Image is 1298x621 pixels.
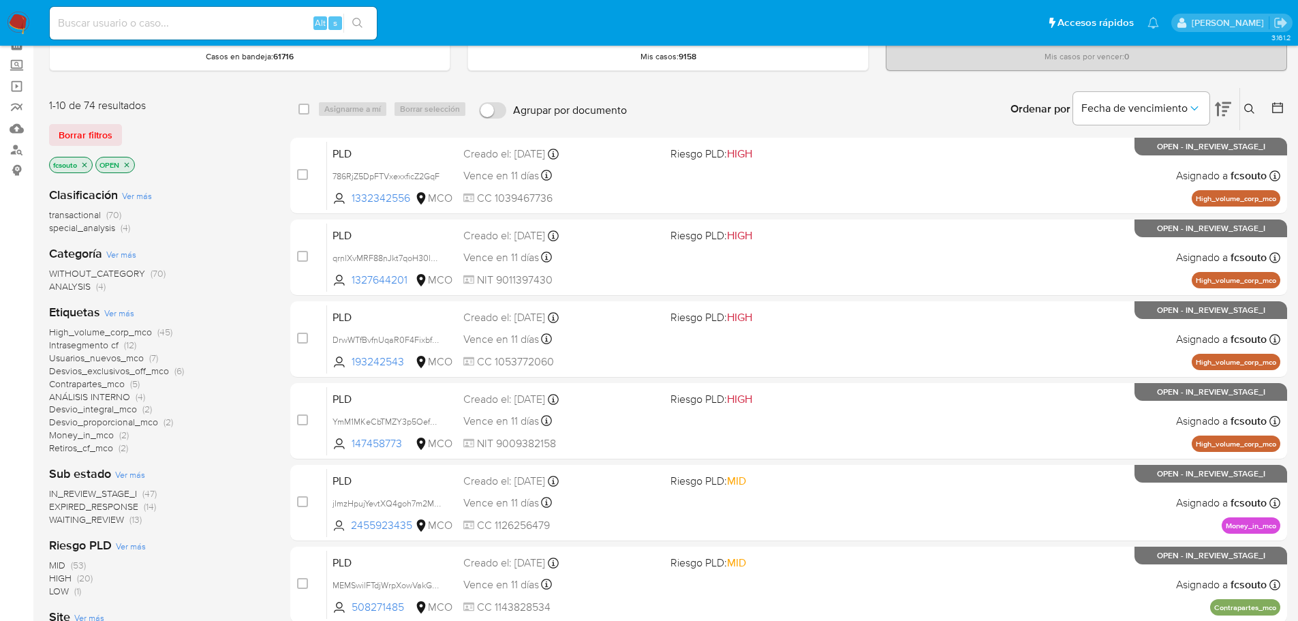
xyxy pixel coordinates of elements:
input: Buscar usuario o caso... [50,14,377,32]
a: Salir [1273,16,1288,30]
span: Accesos rápidos [1057,16,1134,30]
span: Alt [315,16,326,29]
span: s [333,16,337,29]
span: 3.161.2 [1271,32,1291,43]
a: Notificaciones [1147,17,1159,29]
button: search-icon [343,14,371,33]
p: felipe.cayon@mercadolibre.com [1192,16,1269,29]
